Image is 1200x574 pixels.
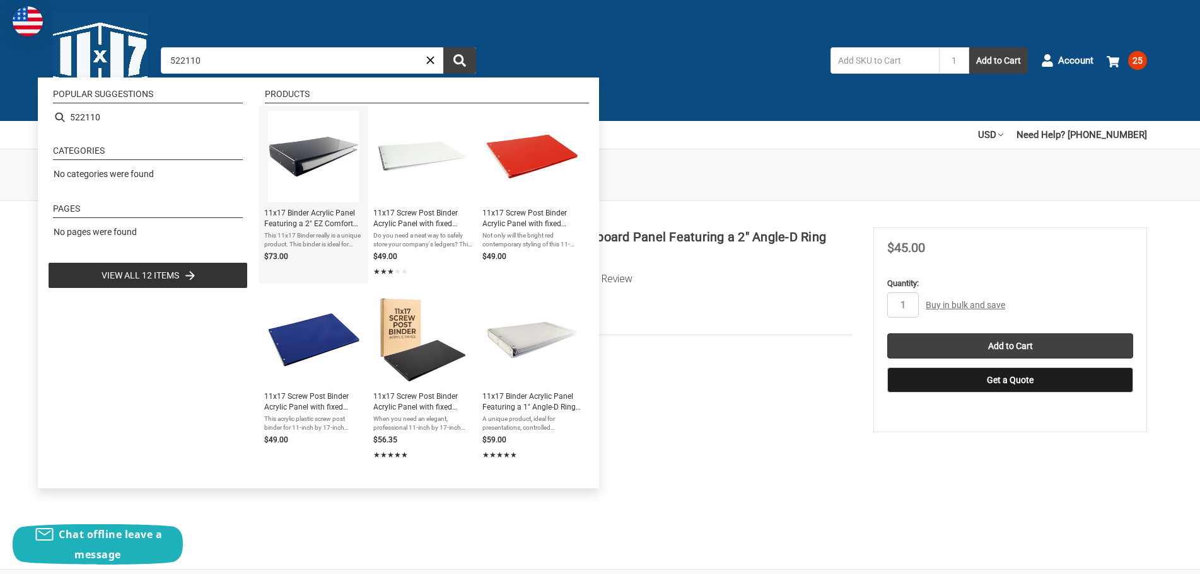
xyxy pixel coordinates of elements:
li: 11x17 Binder Acrylic Panel Featuring a 1" Angle-D Ring White [477,289,586,467]
a: 11x17 Screw Post Binder Acrylic Panel with fixed posts Red11x17 Screw Post Binder Acrylic Panel w... [482,111,581,278]
li: Popular suggestions [53,89,243,103]
span: Account [1058,54,1093,68]
img: 11x17 Screw Post Binder Acrylic Panel with fixed posts Black [377,294,469,386]
img: 11x17 Binder Acrylic Panel Featuring a 2" EZ Comfort Locking Angle-D Black [268,111,359,202]
dd: 816628011089 [491,406,847,419]
li: 11x17 Screw Post Binder Acrylic Panel with fixed posts Red [477,106,586,284]
li: Products [265,89,589,103]
span: $49.00 [373,252,397,261]
li: 11x17 Screw Post Binder Acrylic Panel with fixed posts Blue [259,289,368,467]
img: 11x17 Binder Acrylic Panel Featuring a 1" Angle-D Ring White [486,294,578,386]
span: $56.35 [373,435,397,444]
dd: 517461 [491,308,853,321]
button: Get a Quote [887,367,1133,393]
img: 11x17.com [53,13,148,108]
span: 11x17 Binder Acrylic Panel Featuring a 2" EZ Comfort Locking Angle-D Black [264,208,363,229]
li: 11x17 Screw Post Binder Acrylic Panel with fixed posts Black [368,289,477,467]
span: A unique product, ideal for presentations, controlled environments, and archiving projects. Binde... [482,415,581,432]
a: Need Help? [PHONE_NUMBER] [1017,121,1147,149]
li: 11x17 Binder Acrylic Panel Featuring a 2" EZ Comfort Locking Angle-D Black [259,106,368,284]
a: Buy in bulk and save [926,300,1005,310]
a: 25 [1107,44,1147,77]
span: $49.00 [264,435,288,444]
span: No pages were found [54,227,137,237]
span: ★★★★★ [482,449,517,461]
a: Close [424,54,437,67]
input: Search by keyword, brand or SKU [161,47,476,74]
button: Add to Cart [969,47,1028,74]
span: $59.00 [482,435,506,444]
a: 11x17 Screw Post Binder Acrylic Panel with fixed posts Blue11x17 Screw Post Binder Acrylic Panel ... [264,294,363,462]
input: Add SKU to Cart [830,47,939,74]
span: $49.00 [482,252,506,261]
div: Instant Search Results [38,77,599,488]
span: 11x17 Screw Post Binder Acrylic Panel with fixed posts Blue [264,391,363,413]
img: 11x17 Screw Post Binder Acrylic Panel with fixed posts Blue [268,294,359,386]
span: Do you need a neat way to safely store your company's ledgers? This attractive contemporary white... [373,231,472,249]
span: 25 [1128,51,1147,70]
a: 11x17 Binder Acrylic Panel Featuring a 2" EZ Comfort Locking Angle-D Black11x17 Binder Acrylic Pa... [264,111,363,278]
li: Categories [53,146,243,160]
li: 11x17 Screw Post Binder Acrylic Panel with fixed posts White [368,106,477,284]
img: duty and tax information for United States [13,6,43,37]
span: 11x17 Binder Acrylic Panel Featuring a 1" Angle-D Ring White [482,391,581,413]
span: 11x17 Screw Post Binder Acrylic Panel with fixed posts Red [482,208,581,229]
a: 11x17 Screw Post Binder Acrylic Panel with fixed posts White11x17 Screw Post Binder Acrylic Panel... [373,111,472,278]
a: USD [978,121,1003,149]
li: 522110 [48,106,248,129]
span: 11x17 Screw Post Binder Acrylic Panel with fixed posts White [373,208,472,229]
span: When you need an elegant, professional 11-inch by 17-inch binder for an important client presenta... [373,415,472,432]
dd: New [491,419,847,432]
span: ★★★★★ [373,266,408,277]
span: ★★★★★ [373,449,408,461]
li: View all 12 items [48,262,248,289]
span: 1 Review [593,268,632,287]
span: Chat offline leave a message [59,527,162,561]
span: No categories were found [54,169,154,179]
img: 11x17 Screw Post Binder Acrylic Panel with fixed posts White [377,111,469,202]
span: $45.00 [887,240,925,255]
h1: 11x17 Binder Hardboard Panel Featuring a 2" Angle-D Ring Brown [491,227,853,265]
label: Quantity: [887,277,1133,290]
a: 11x17 Screw Post Binder Acrylic Panel with fixed posts Black11x17 Screw Post Binder Acrylic Panel... [373,294,472,462]
span: This acrylic plastic screw post binder for 11-inch by 17-inch tabloid pages is perfect when you w... [264,415,363,432]
span: This 11x17 Binder really is a unique product. This binder is ideal for Presentations, controlled ... [264,231,363,249]
span: 11x17 Screw Post Binder Acrylic Panel with fixed posts Black [373,391,472,413]
input: Add to Cart [887,333,1133,359]
span: Not only will the bright red contemporary styling of this 11-inch by 17-inch binder bring added a... [482,231,581,249]
span: View all 12 items [102,268,179,282]
img: 11x17 Screw Post Binder Acrylic Panel with fixed posts Red [486,111,578,202]
a: 11x17 Binder Acrylic Panel Featuring a 1" Angle-D Ring White11x17 Binder Acrylic Panel Featuring ... [482,294,581,462]
a: Account [1041,44,1093,77]
span: $73.00 [264,252,288,261]
li: Pages [53,204,243,218]
button: Chat offline leave a message [13,524,183,565]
